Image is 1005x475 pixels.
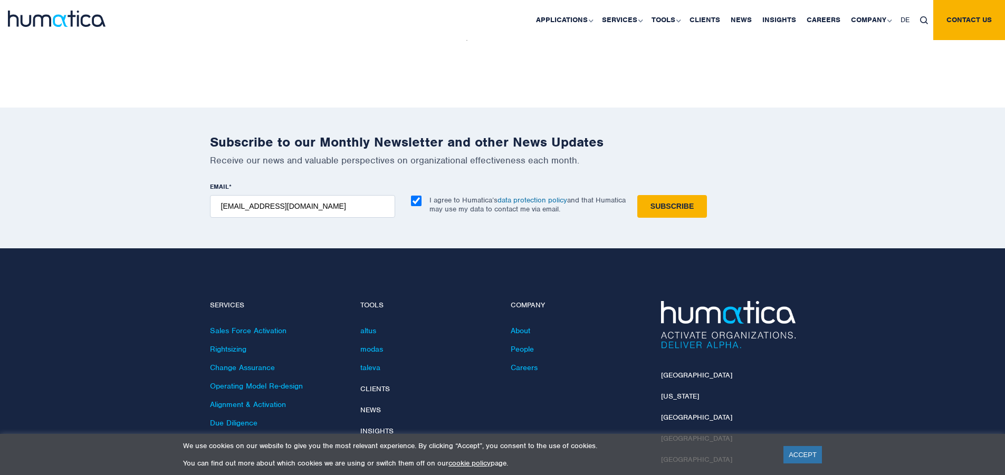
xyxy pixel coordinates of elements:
[511,326,530,335] a: About
[210,381,303,391] a: Operating Model Re-design
[210,344,246,354] a: Rightsizing
[661,301,796,348] img: Humatica
[210,134,796,150] h2: Subscribe to our Monthly Newsletter and other News Updates
[183,441,770,450] p: We use cookies on our website to give you the most relevant experience. By clicking “Accept”, you...
[360,405,381,414] a: News
[210,400,286,409] a: Alignment & Activation
[360,384,390,393] a: Clients
[637,195,707,218] input: Subscribe
[210,326,286,335] a: Sales Force Activation
[429,196,626,214] p: I agree to Humatica’s and that Humatica may use my data to contact me via email.
[183,459,770,468] p: You can find out more about which cookies we are using or switch them off on our page.
[210,418,257,428] a: Due Diligence
[661,392,699,401] a: [US_STATE]
[511,344,534,354] a: People
[360,363,380,372] a: taleva
[8,11,106,27] img: logo
[497,196,567,205] a: data protection policy
[360,344,383,354] a: modas
[411,196,422,206] input: I agree to Humatica’sdata protection policyand that Humatica may use my data to contact me via em...
[360,426,394,435] a: Insights
[360,301,495,310] h4: Tools
[210,301,344,310] h4: Services
[920,16,928,24] img: search_icon
[210,195,395,218] input: name@company.com
[661,371,732,380] a: [GEOGRAPHIC_DATA]
[448,459,491,468] a: cookie policy
[210,182,229,191] span: EMAIL
[360,326,376,335] a: altus
[511,301,645,310] h4: Company
[661,413,732,422] a: [GEOGRAPHIC_DATA]
[901,15,910,24] span: DE
[210,363,275,372] a: Change Assurance
[783,446,822,463] a: ACCEPT
[210,154,796,166] p: Receive our news and valuable perspectives on organizational effectiveness each month.
[511,363,538,372] a: Careers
